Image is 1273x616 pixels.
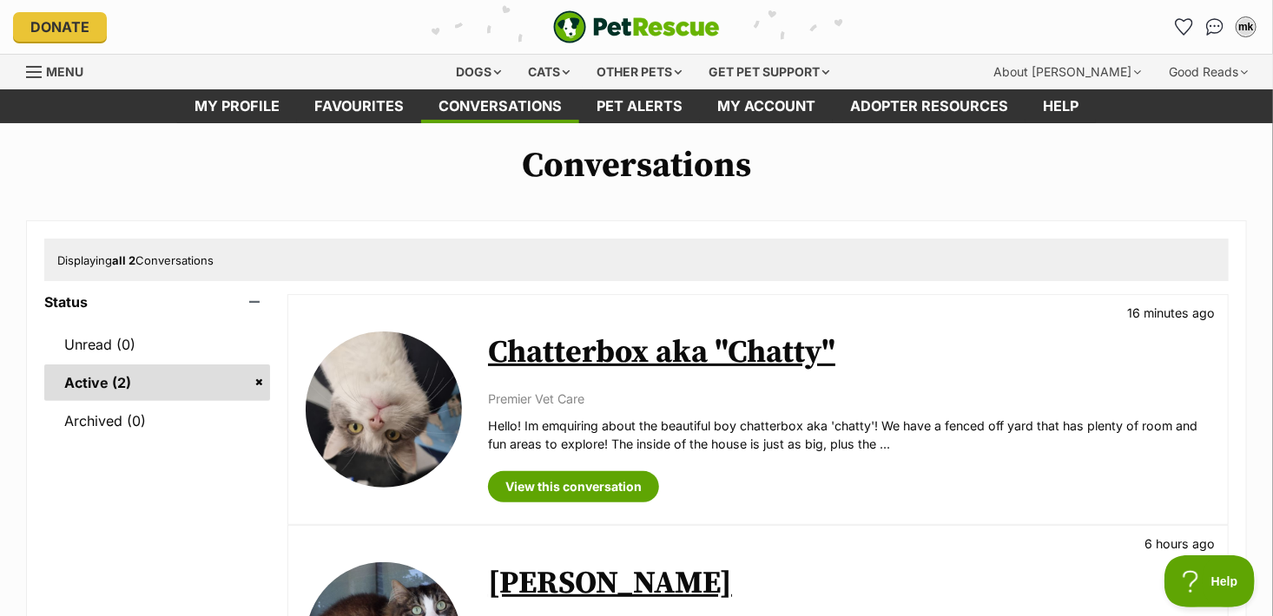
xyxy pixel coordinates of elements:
[44,326,270,363] a: Unread (0)
[44,294,270,310] header: Status
[44,403,270,439] a: Archived (0)
[297,89,421,123] a: Favourites
[57,253,214,267] span: Displaying Conversations
[1127,304,1215,322] p: 16 minutes ago
[1026,89,1096,123] a: Help
[1170,13,1260,41] ul: Account quick links
[488,471,659,502] a: View this conversation
[700,89,833,123] a: My account
[1232,13,1260,41] button: My account
[1201,13,1229,41] a: Conversations
[488,390,1210,408] p: Premier Vet Care
[306,331,462,488] img: Chatterbox aka "Chatty"
[177,89,297,123] a: My profile
[112,253,135,267] strong: all 2
[697,55,842,89] div: Get pet support
[1144,534,1215,553] p: 6 hours ago
[833,89,1026,123] a: Adopter resources
[421,89,579,123] a: conversations
[1206,18,1224,36] img: chat-41dd97257d64d25036548639549fe6c8038ab92f7586957e7f3b1b290dea8141.svg
[553,10,720,43] img: logo-e224e6f780fb5917bec1dbf3a21bbac754714ae5b6737aabdf751b685950b380.svg
[26,55,96,86] a: Menu
[1157,55,1260,89] div: Good Reads
[488,564,732,603] a: [PERSON_NAME]
[1237,18,1255,36] div: mk
[579,89,700,123] a: Pet alerts
[488,333,835,372] a: Chatterbox aka "Chatty"
[46,64,83,79] span: Menu
[517,55,583,89] div: Cats
[585,55,695,89] div: Other pets
[1170,13,1197,41] a: Favourites
[488,416,1210,454] p: Hello! Im emquiring about the beautiful boy chatterbox aka 'chatty'! We have a fenced off yard th...
[1164,555,1256,607] iframe: Help Scout Beacon - Open
[445,55,514,89] div: Dogs
[553,10,720,43] a: PetRescue
[981,55,1153,89] div: About [PERSON_NAME]
[44,364,270,401] a: Active (2)
[13,12,107,42] a: Donate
